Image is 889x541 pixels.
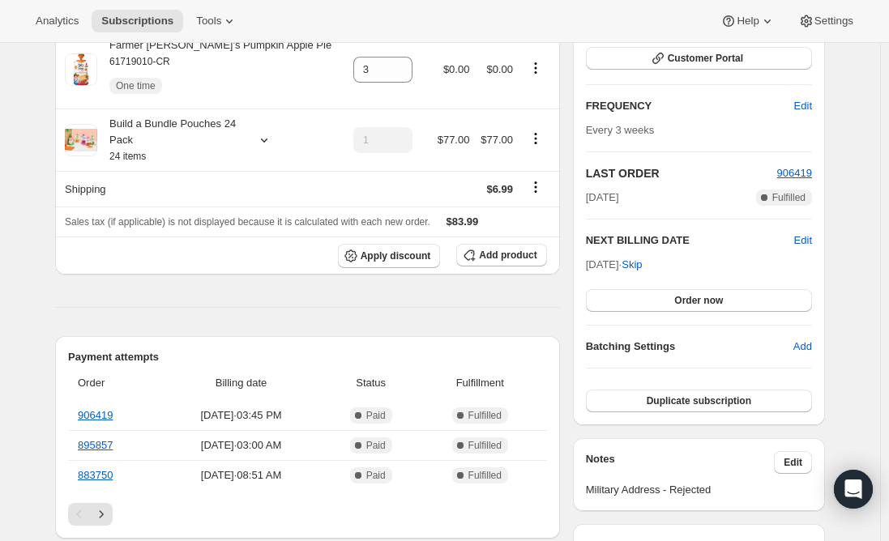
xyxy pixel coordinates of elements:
[164,407,319,424] span: [DATE] · 03:45 PM
[794,98,812,114] span: Edit
[55,171,346,207] th: Shipping
[78,409,113,421] a: 906419
[784,334,822,360] button: Add
[793,339,812,355] span: Add
[366,469,386,482] span: Paid
[68,349,547,365] h2: Payment attempts
[186,10,247,32] button: Tools
[447,215,479,228] span: $83.99
[523,178,549,196] button: Shipping actions
[668,52,743,65] span: Customer Portal
[586,165,777,181] h2: LAST ORDER
[674,294,723,307] span: Order now
[329,375,413,391] span: Status
[586,451,775,474] h3: Notes
[78,439,113,451] a: 895857
[97,116,243,164] div: Build a Bundle Pouches 24 Pack
[468,409,502,422] span: Fulfilled
[486,183,513,195] span: $6.99
[36,15,79,28] span: Analytics
[361,249,431,262] span: Apply discount
[196,15,221,28] span: Tools
[586,98,794,114] h2: FREQUENCY
[456,244,546,266] button: Add product
[834,470,873,509] div: Open Intercom Messenger
[814,15,853,28] span: Settings
[468,439,502,452] span: Fulfilled
[26,10,88,32] button: Analytics
[586,47,812,70] button: Customer Portal
[711,10,784,32] button: Help
[784,93,822,119] button: Edit
[468,469,502,482] span: Fulfilled
[164,437,319,454] span: [DATE] · 03:00 AM
[65,216,430,228] span: Sales tax (if applicable) is not displayed because it is calculated with each new order.
[366,439,386,452] span: Paid
[92,10,183,32] button: Subscriptions
[101,15,173,28] span: Subscriptions
[586,482,812,498] span: Military Address - Rejected
[443,63,470,75] span: $0.00
[586,124,655,136] span: Every 3 weeks
[586,232,794,249] h2: NEXT BILLING DATE
[97,37,331,102] div: Farmer [PERSON_NAME]'s Pumpkin Apple Pie
[65,53,97,86] img: product img
[622,257,642,273] span: Skip
[784,456,802,469] span: Edit
[479,249,536,262] span: Add product
[164,375,319,391] span: Billing date
[777,165,812,181] button: 906419
[109,151,146,162] small: 24 items
[789,10,863,32] button: Settings
[109,56,170,67] small: 61719010-CR
[612,252,652,278] button: Skip
[774,451,812,474] button: Edit
[481,134,513,146] span: $77.00
[116,79,156,92] span: One time
[586,339,793,355] h6: Batching Settings
[164,467,319,483] span: [DATE] · 08:51 AM
[777,167,812,179] a: 906419
[737,15,759,28] span: Help
[647,394,751,407] span: Duplicate subscription
[338,244,441,268] button: Apply discount
[68,503,547,526] nav: Pagination
[78,469,113,481] a: 883750
[523,59,549,77] button: Product actions
[366,409,386,422] span: Paid
[486,63,513,75] span: $0.00
[586,390,812,412] button: Duplicate subscription
[586,190,619,206] span: [DATE]
[438,134,470,146] span: $77.00
[586,289,812,312] button: Order now
[423,375,537,391] span: Fulfillment
[586,258,643,270] span: [DATE] ·
[772,191,806,204] span: Fulfilled
[523,130,549,147] button: Product actions
[794,232,812,249] button: Edit
[90,503,113,526] button: Next
[68,365,159,401] th: Order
